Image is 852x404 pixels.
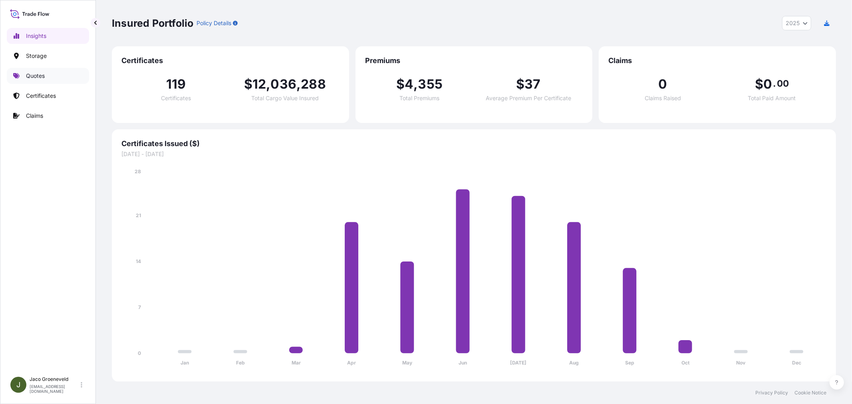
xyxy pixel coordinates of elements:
[569,360,579,366] tspan: Aug
[792,360,801,366] tspan: Dec
[26,32,46,40] p: Insights
[121,139,826,149] span: Certificates Issued ($)
[486,95,571,101] span: Average Premium Per Certificate
[166,78,186,91] span: 119
[608,56,826,65] span: Claims
[244,78,252,91] span: $
[292,360,301,366] tspan: Mar
[181,360,189,366] tspan: Jan
[737,360,746,366] tspan: Nov
[413,78,418,91] span: ,
[16,381,20,389] span: J
[365,56,583,65] span: Premiums
[197,19,231,27] p: Policy Details
[418,78,443,91] span: 355
[26,112,43,120] p: Claims
[135,168,141,174] tspan: 28
[755,78,763,91] span: $
[7,108,89,124] a: Claims
[136,212,141,218] tspan: 21
[405,78,413,91] span: 4
[755,390,788,396] a: Privacy Policy
[625,360,634,366] tspan: Sep
[7,68,89,84] a: Quotes
[252,78,266,91] span: 12
[399,95,439,101] span: Total Premiums
[347,360,356,366] tspan: Apr
[659,78,667,91] span: 0
[138,350,141,356] tspan: 0
[7,28,89,44] a: Insights
[121,56,340,65] span: Certificates
[786,19,800,27] span: 2025
[26,72,45,80] p: Quotes
[516,78,524,91] span: $
[138,304,141,310] tspan: 7
[161,95,191,101] span: Certificates
[296,78,301,91] span: ,
[7,48,89,64] a: Storage
[270,78,296,91] span: 036
[782,16,811,30] button: Year Selector
[777,80,789,87] span: 00
[748,95,796,101] span: Total Paid Amount
[524,78,540,91] span: 37
[763,78,772,91] span: 0
[402,360,413,366] tspan: May
[136,258,141,264] tspan: 14
[30,384,79,394] p: [EMAIL_ADDRESS][DOMAIN_NAME]
[26,92,56,100] p: Certificates
[459,360,467,366] tspan: Jun
[396,78,405,91] span: $
[645,95,681,101] span: Claims Raised
[510,360,527,366] tspan: [DATE]
[30,376,79,382] p: Jaco Groeneveld
[794,390,826,396] a: Cookie Notice
[266,78,270,91] span: ,
[26,52,47,60] p: Storage
[121,150,826,158] span: [DATE] - [DATE]
[251,95,319,101] span: Total Cargo Value Insured
[236,360,245,366] tspan: Feb
[112,17,193,30] p: Insured Portfolio
[7,88,89,104] a: Certificates
[681,360,690,366] tspan: Oct
[773,80,776,87] span: .
[301,78,326,91] span: 288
